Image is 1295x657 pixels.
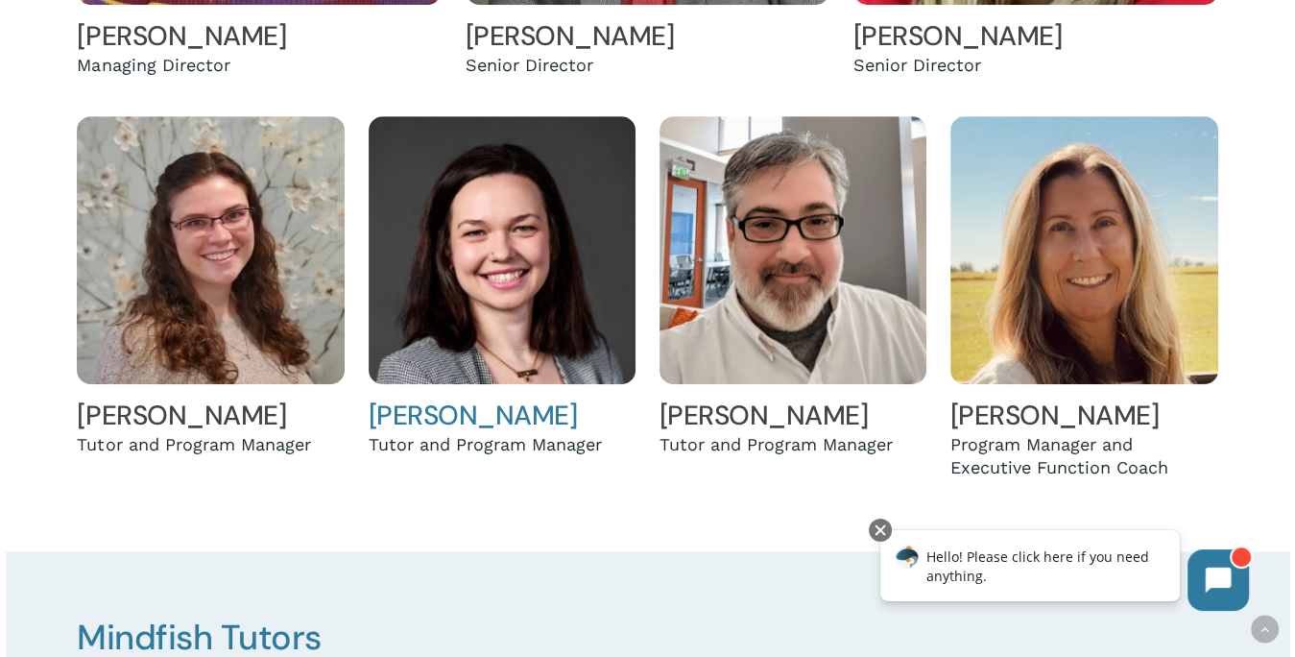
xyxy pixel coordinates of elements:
[77,116,345,384] img: Holly Andreassen
[860,515,1268,630] iframe: Chatbot
[853,54,1218,77] div: Senior Director
[659,116,927,384] img: Jason King
[369,433,636,456] div: Tutor and Program Manager
[77,18,286,54] a: [PERSON_NAME]
[853,18,1063,54] a: [PERSON_NAME]
[369,398,578,433] a: [PERSON_NAME]
[659,398,869,433] a: [PERSON_NAME]
[950,398,1160,433] a: [PERSON_NAME]
[950,116,1218,384] img: Jen Eyberg
[77,433,345,456] div: Tutor and Program Manager
[466,54,830,77] div: Senior Director
[77,54,442,77] div: Managing Director
[77,398,286,433] a: [PERSON_NAME]
[466,18,675,54] a: [PERSON_NAME]
[659,433,927,456] div: Tutor and Program Manager
[369,116,636,384] img: Sophia Matuszewicz
[950,433,1218,479] div: Program Manager and Executive Function Coach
